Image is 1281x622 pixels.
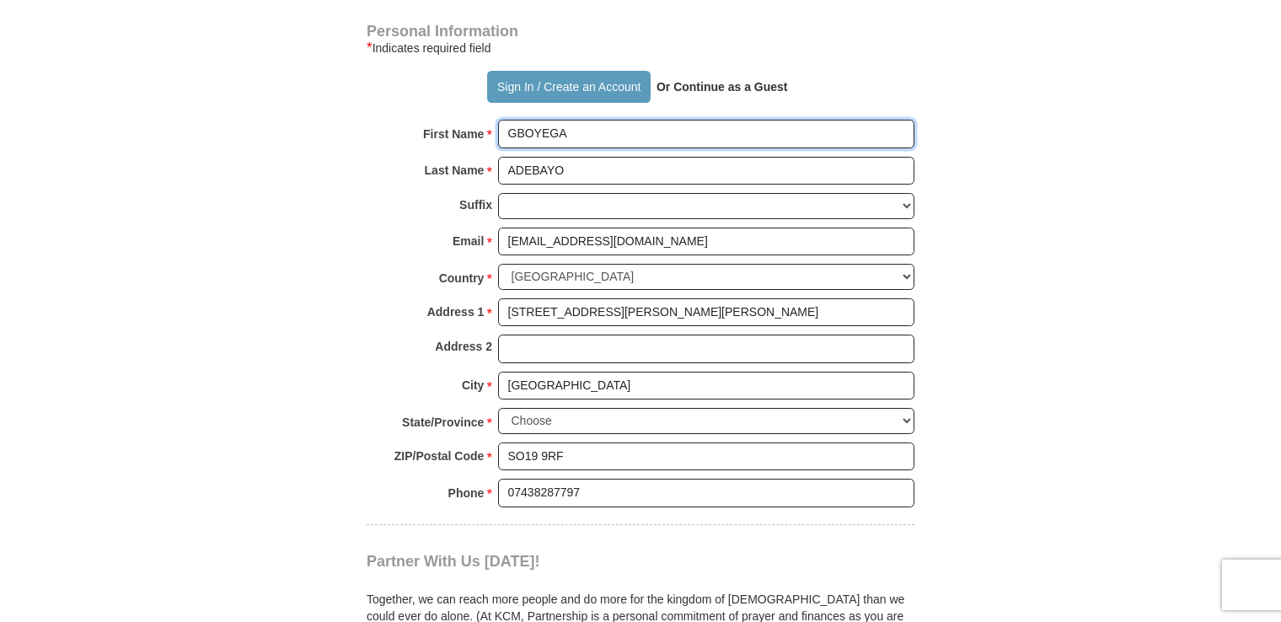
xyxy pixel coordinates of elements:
strong: ZIP/Postal Code [394,444,485,468]
strong: City [462,373,484,397]
strong: Address 1 [427,300,485,324]
strong: Country [439,266,485,290]
button: Sign In / Create an Account [487,71,650,103]
div: Indicates required field [367,38,914,58]
strong: Email [453,229,484,253]
strong: Or Continue as a Guest [657,80,788,94]
strong: Suffix [459,193,492,217]
strong: State/Province [402,410,484,434]
strong: Address 2 [435,335,492,358]
strong: First Name [423,122,484,146]
h4: Personal Information [367,24,914,38]
strong: Phone [448,481,485,505]
span: Partner With Us [DATE]! [367,553,540,570]
strong: Last Name [425,158,485,182]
